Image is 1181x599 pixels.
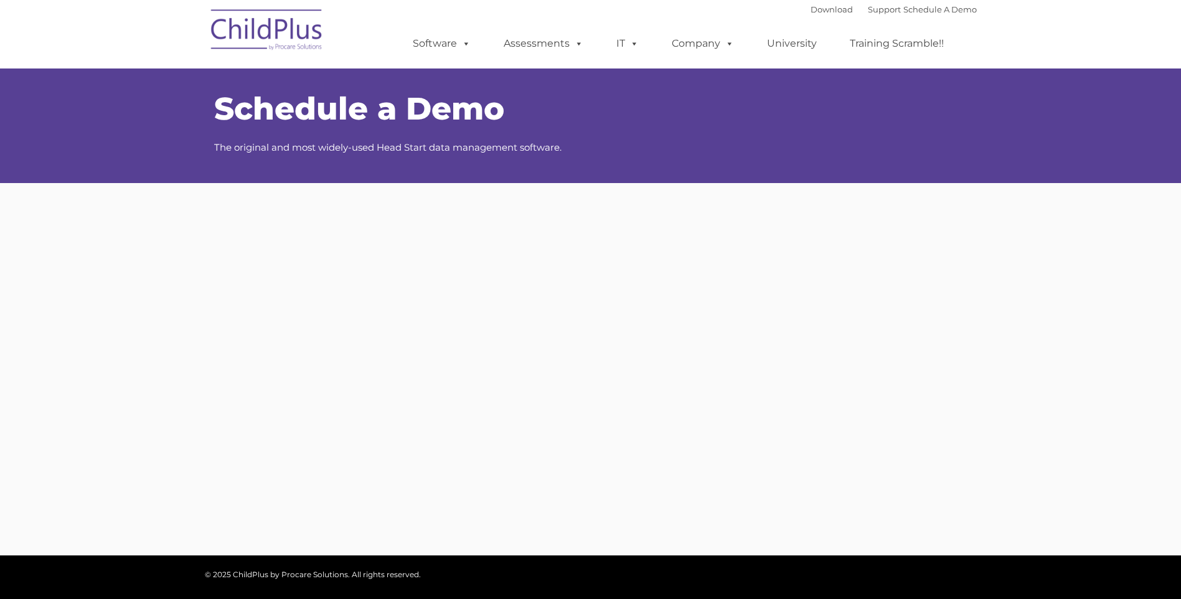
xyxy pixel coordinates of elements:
[400,31,483,56] a: Software
[868,4,901,14] a: Support
[491,31,596,56] a: Assessments
[214,141,562,153] span: The original and most widely-used Head Start data management software.
[214,183,967,276] iframe: Form 0
[903,4,977,14] a: Schedule A Demo
[659,31,746,56] a: Company
[205,570,421,579] span: © 2025 ChildPlus by Procare Solutions. All rights reserved.
[755,31,829,56] a: University
[604,31,651,56] a: IT
[214,90,504,128] span: Schedule a Demo
[811,4,853,14] a: Download
[837,31,956,56] a: Training Scramble!!
[811,4,977,14] font: |
[205,1,329,63] img: ChildPlus by Procare Solutions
